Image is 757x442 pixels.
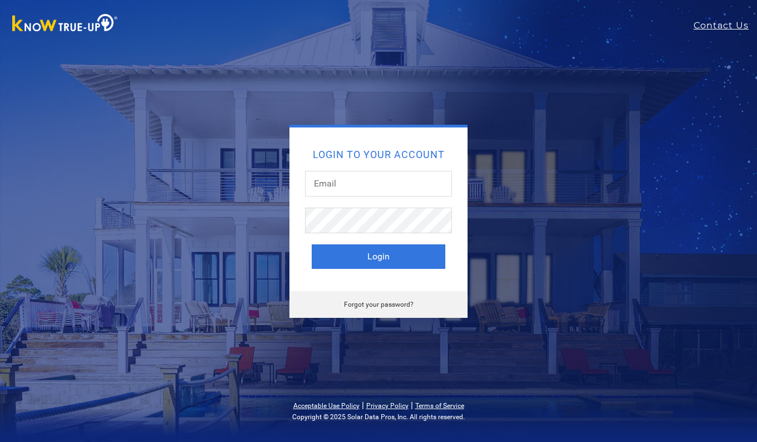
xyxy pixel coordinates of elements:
img: Know True-Up [7,12,124,37]
a: Privacy Policy [366,402,409,410]
button: Login [312,244,445,269]
a: Acceptable Use Policy [293,402,360,410]
span: | [411,400,413,410]
h2: Login to your account [312,150,445,160]
a: Terms of Service [415,402,464,410]
a: Contact Us [694,19,757,32]
input: Email [305,171,452,197]
a: Forgot your password? [344,301,414,308]
span: | [362,400,364,410]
